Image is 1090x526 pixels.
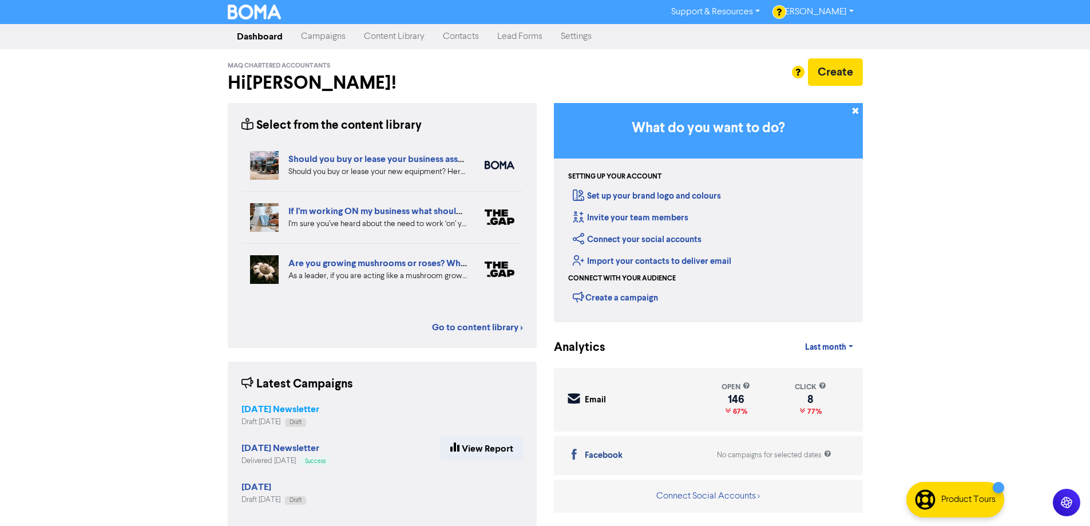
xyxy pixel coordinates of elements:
[554,339,591,357] div: Analytics
[288,258,649,269] a: Are you growing mushrooms or roses? Why you should lead like a gardener, not a grower
[290,420,302,425] span: Draft
[292,25,355,48] a: Campaigns
[722,382,750,393] div: open
[228,62,330,70] span: MAQ Chartered Accountants
[288,166,467,178] div: Should you buy or lease your new equipment? Here are some pros and cons of each. We also can revi...
[573,288,658,306] div: Create a campaign
[662,3,769,21] a: Support & Resources
[485,161,514,169] img: boma_accounting
[585,449,623,462] div: Facebook
[585,394,606,407] div: Email
[568,172,661,182] div: Setting up your account
[722,395,750,404] div: 146
[228,72,537,94] h2: Hi [PERSON_NAME] !
[795,395,826,404] div: 8
[1033,471,1090,526] iframe: Chat Widget
[241,481,271,493] strong: [DATE]
[288,153,474,165] a: Should you buy or lease your business assets?
[288,205,508,217] a: If I’m working ON my business what should I be doing?
[795,382,826,393] div: click
[441,437,523,461] a: View Report
[554,103,863,322] div: Getting Started in BOMA
[573,212,688,223] a: Invite your team members
[488,25,552,48] a: Lead Forms
[485,209,514,225] img: thegap
[241,375,353,393] div: Latest Campaigns
[228,25,292,48] a: Dashboard
[241,456,330,466] div: Delivered [DATE]
[241,444,319,453] a: [DATE] Newsletter
[485,262,514,277] img: thegap
[355,25,434,48] a: Content Library
[241,405,319,414] a: [DATE] Newsletter
[241,117,422,135] div: Select from the content library
[552,25,601,48] a: Settings
[808,58,863,86] button: Create
[656,489,760,504] button: Connect Social Accounts >
[568,274,676,284] div: Connect with your audience
[228,5,282,19] img: BOMA Logo
[241,404,319,415] strong: [DATE] Newsletter
[573,234,701,245] a: Connect your social accounts
[434,25,488,48] a: Contacts
[805,342,846,353] span: Last month
[571,120,846,137] h3: What do you want to do?
[731,407,747,416] span: 67%
[769,3,862,21] a: [PERSON_NAME]
[805,407,822,416] span: 77%
[717,450,831,461] div: No campaigns for selected dates
[288,270,467,282] div: As a leader, if you are acting like a mushroom grower you’re unlikely to have a clear plan yourse...
[241,442,319,454] strong: [DATE] Newsletter
[573,256,731,267] a: Import your contacts to deliver email
[573,191,721,201] a: Set up your brand logo and colours
[796,336,862,359] a: Last month
[241,417,319,428] div: Draft [DATE]
[241,483,271,492] a: [DATE]
[241,495,306,505] div: Draft [DATE]
[432,321,523,334] a: Go to content library >
[288,218,467,230] div: I’m sure you’ve heard about the need to work ‘on’ your business as well as working ‘in’ your busi...
[290,497,302,503] span: Draft
[305,458,326,464] span: Success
